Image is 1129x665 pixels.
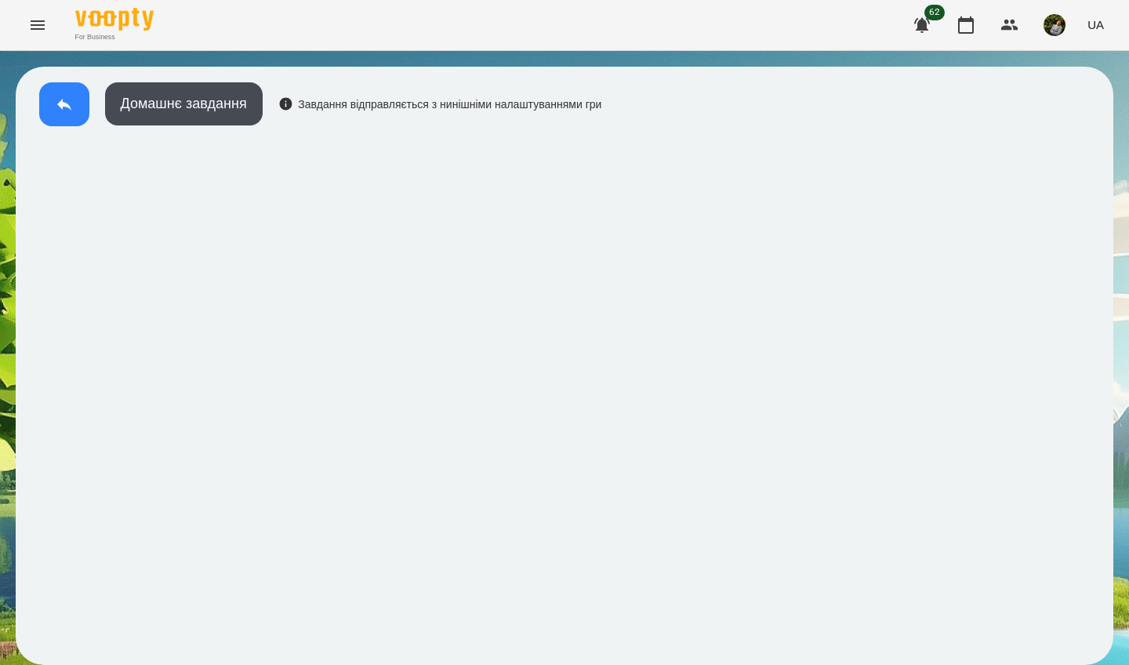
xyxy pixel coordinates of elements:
button: UA [1081,10,1110,39]
span: For Business [75,32,154,42]
span: 62 [924,5,945,20]
div: Завдання відправляється з нинішніми налаштуваннями гри [278,96,602,112]
button: Домашнє завдання [105,82,263,125]
img: Voopty Logo [75,8,154,31]
button: Menu [19,6,56,44]
img: b75e9dd987c236d6cf194ef640b45b7d.jpg [1044,14,1065,36]
span: UA [1087,16,1104,33]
